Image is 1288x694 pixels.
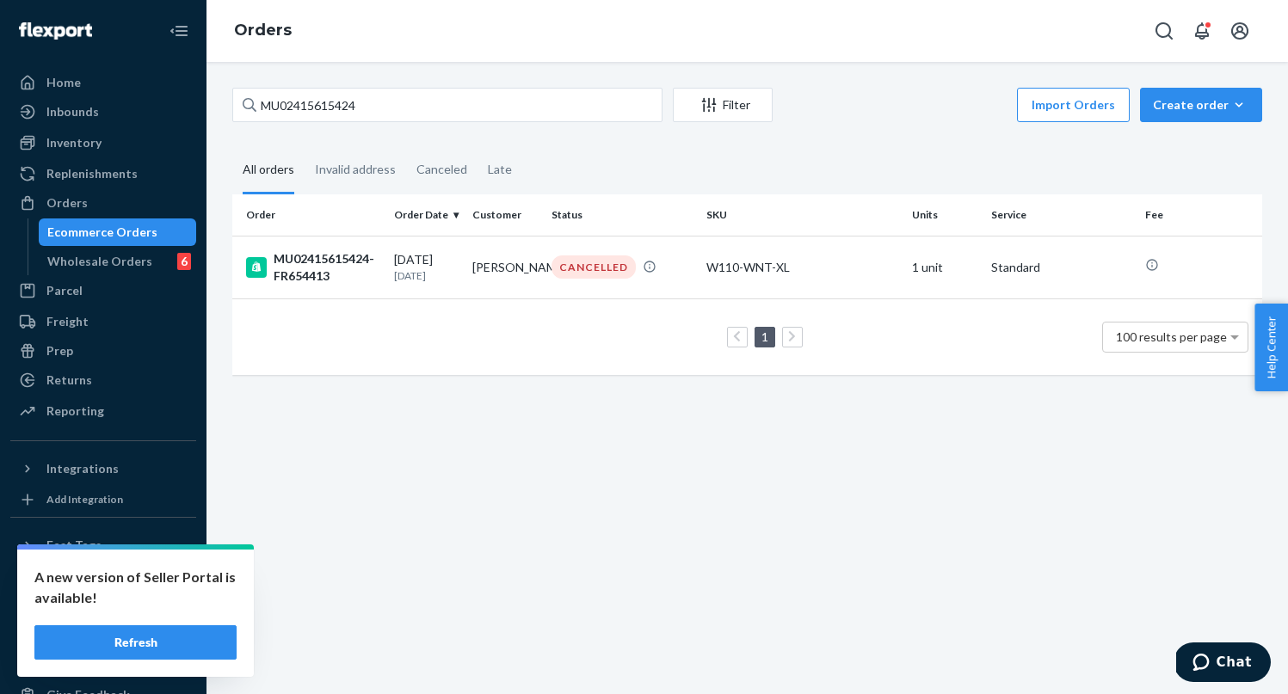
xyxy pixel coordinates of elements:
a: Help Center [10,652,196,679]
button: Import Orders [1017,88,1130,122]
div: 6 [177,253,191,270]
th: SKU [699,194,905,236]
div: [DATE] [394,251,459,283]
a: Inbounds [10,98,196,126]
a: Orders [234,21,292,40]
div: Parcel [46,282,83,299]
a: Replenishments [10,160,196,187]
th: Service [984,194,1139,236]
a: Reporting [10,397,196,425]
div: Filter [674,96,772,114]
button: Integrations [10,455,196,482]
div: Integrations [46,460,119,477]
div: Freight [46,313,89,330]
div: Canceled [416,147,467,192]
div: Inventory [46,134,102,151]
ol: breadcrumbs [220,6,305,56]
button: Refresh [34,625,237,660]
a: Add Fast Tag [10,566,196,587]
th: Fee [1138,194,1262,236]
div: Replenishments [46,165,138,182]
div: Returns [46,372,92,389]
p: A new version of Seller Portal is available! [34,567,237,608]
button: Fast Tags [10,531,196,559]
div: Fast Tags [46,537,102,554]
div: Late [488,147,512,192]
div: CANCELLED [552,255,636,279]
th: Status [545,194,699,236]
div: Ecommerce Orders [47,224,157,241]
a: Inventory [10,129,196,157]
img: Flexport logo [19,22,92,40]
td: 1 unit [905,236,984,298]
div: Home [46,74,81,91]
th: Order Date [387,194,466,236]
a: Home [10,69,196,96]
a: Page 1 is your current page [758,329,772,344]
div: All orders [243,147,294,194]
a: Orders [10,189,196,217]
div: W110-WNT-XL [706,259,898,276]
a: Add Integration [10,489,196,510]
input: Search orders [232,88,662,122]
a: Prep [10,337,196,365]
div: Invalid address [315,147,396,192]
div: Orders [46,194,88,212]
a: Parcel [10,277,196,304]
button: Open account menu [1223,14,1257,48]
th: Units [905,194,984,236]
th: Order [232,194,387,236]
div: Inbounds [46,103,99,120]
p: [DATE] [394,268,459,283]
button: Close Navigation [162,14,196,48]
button: Filter [673,88,773,122]
iframe: Opens a widget where you can chat to one of our agents [1176,642,1271,685]
button: Talk to Support [10,623,196,650]
p: Standard [991,259,1132,276]
div: Add Integration [46,492,123,507]
div: Create order [1153,96,1249,114]
div: MU02415615424-FR654413 [246,250,380,285]
div: Reporting [46,402,104,420]
a: Freight [10,308,196,335]
a: Settings [10,593,196,621]
button: Open Search Box [1147,14,1181,48]
div: Customer [472,207,538,222]
a: Returns [10,366,196,394]
span: 100 results per page [1116,329,1227,344]
a: Ecommerce Orders [39,218,197,246]
td: [PERSON_NAME] [465,236,545,298]
a: Wholesale Orders6 [39,248,197,275]
button: Open notifications [1185,14,1219,48]
button: Help Center [1254,304,1288,391]
div: Prep [46,342,73,359]
button: Create order [1140,88,1262,122]
div: Wholesale Orders [47,253,152,270]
